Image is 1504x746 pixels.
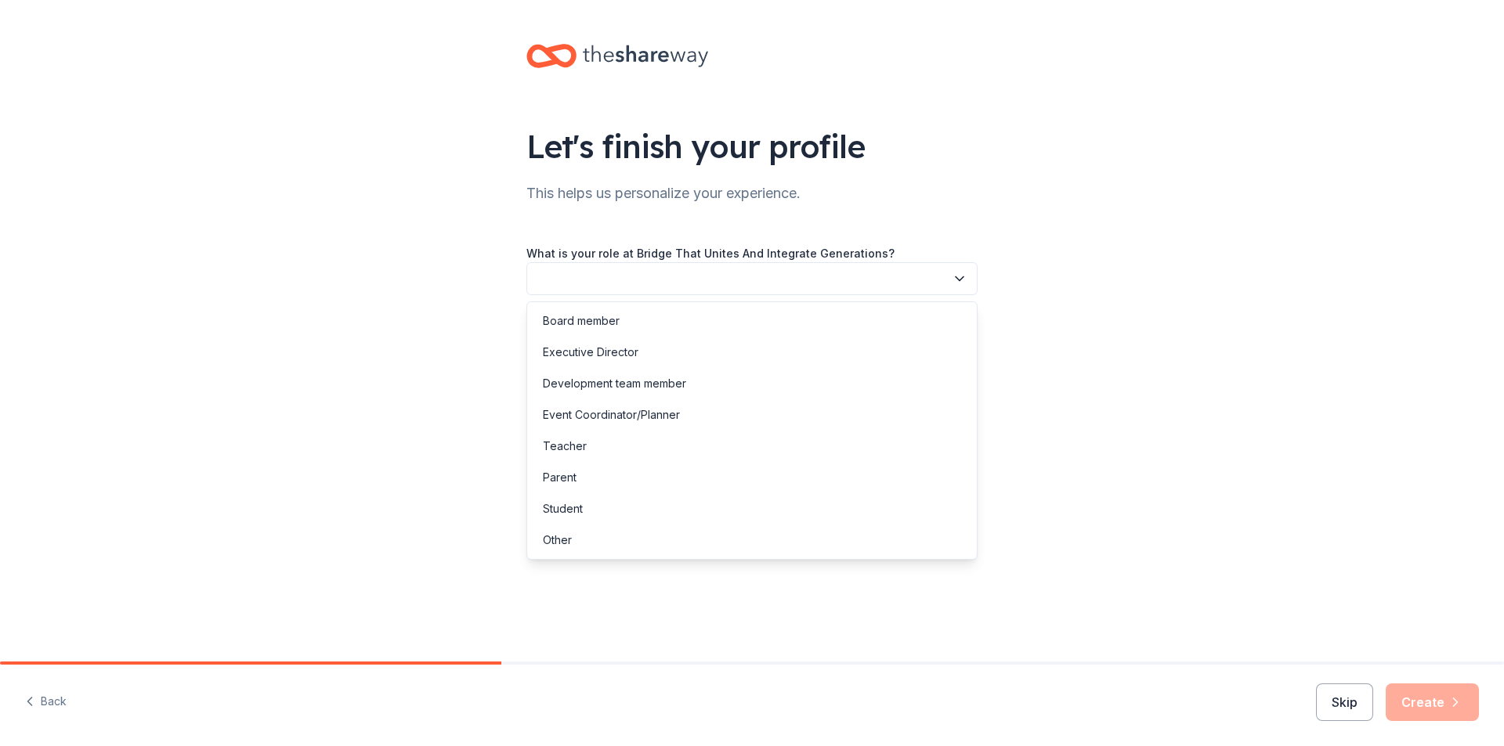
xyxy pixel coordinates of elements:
div: Teacher [543,437,587,456]
div: Board member [543,312,620,330]
div: Development team member [543,374,686,393]
div: Executive Director [543,343,638,362]
div: Other [543,531,572,550]
div: Student [543,499,583,518]
div: Parent [543,468,577,487]
div: Event Coordinator/Planner [543,405,680,424]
